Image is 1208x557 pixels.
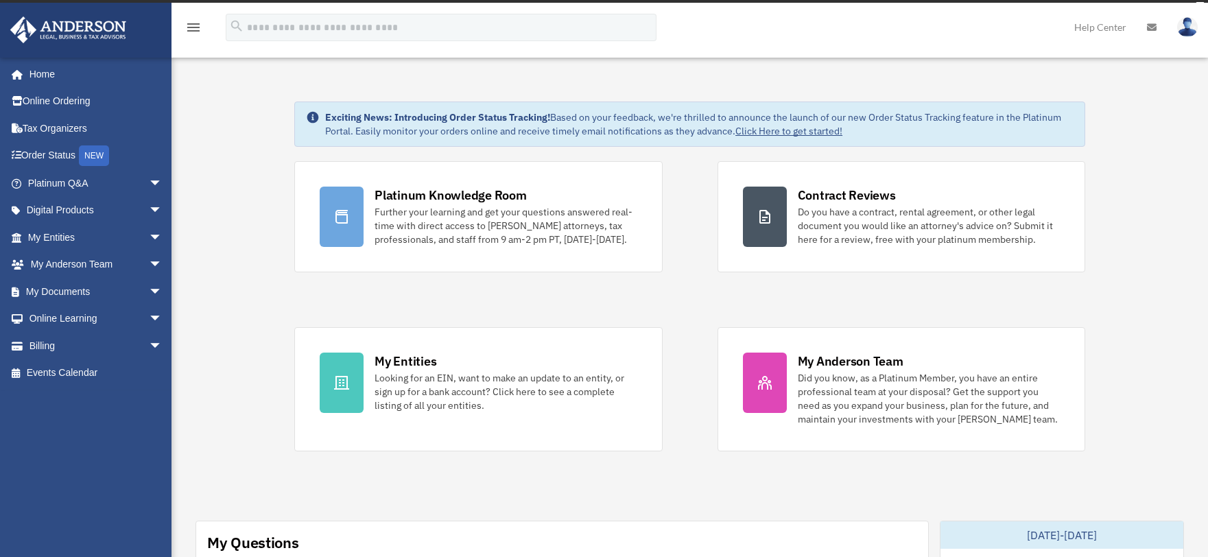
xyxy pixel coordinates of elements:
div: My Questions [207,532,299,553]
img: User Pic [1177,17,1198,37]
a: menu [185,24,202,36]
a: Contract Reviews Do you have a contract, rental agreement, or other legal document you would like... [718,161,1085,272]
div: My Entities [375,353,436,370]
div: NEW [79,145,109,166]
i: menu [185,19,202,36]
img: Anderson Advisors Platinum Portal [6,16,130,43]
strong: Exciting News: Introducing Order Status Tracking! [325,111,550,123]
div: Further your learning and get your questions answered real-time with direct access to [PERSON_NAM... [375,205,637,246]
div: Did you know, as a Platinum Member, you have an entire professional team at your disposal? Get th... [798,371,1060,426]
a: Tax Organizers [10,115,183,142]
div: Based on your feedback, we're thrilled to announce the launch of our new Order Status Tracking fe... [325,110,1074,138]
a: My Documentsarrow_drop_down [10,278,183,305]
a: My Anderson Teamarrow_drop_down [10,251,183,278]
a: Home [10,60,176,88]
span: arrow_drop_down [149,197,176,225]
a: My Entities Looking for an EIN, want to make an update to an entity, or sign up for a bank accoun... [294,327,662,451]
span: arrow_drop_down [149,332,176,360]
a: Events Calendar [10,359,183,387]
span: arrow_drop_down [149,169,176,198]
a: Order StatusNEW [10,142,183,170]
span: arrow_drop_down [149,224,176,252]
div: Do you have a contract, rental agreement, or other legal document you would like an attorney's ad... [798,205,1060,246]
span: arrow_drop_down [149,305,176,333]
div: Contract Reviews [798,187,896,204]
div: [DATE]-[DATE] [940,521,1183,549]
a: My Anderson Team Did you know, as a Platinum Member, you have an entire professional team at your... [718,327,1085,451]
i: search [229,19,244,34]
a: Digital Productsarrow_drop_down [10,197,183,224]
div: close [1196,2,1205,10]
a: Billingarrow_drop_down [10,332,183,359]
a: Platinum Knowledge Room Further your learning and get your questions answered real-time with dire... [294,161,662,272]
a: Online Ordering [10,88,183,115]
a: Platinum Q&Aarrow_drop_down [10,169,183,197]
span: arrow_drop_down [149,278,176,306]
div: My Anderson Team [798,353,903,370]
div: Looking for an EIN, want to make an update to an entity, or sign up for a bank account? Click her... [375,371,637,412]
a: My Entitiesarrow_drop_down [10,224,183,251]
a: Click Here to get started! [735,125,842,137]
span: arrow_drop_down [149,251,176,279]
a: Online Learningarrow_drop_down [10,305,183,333]
div: Platinum Knowledge Room [375,187,527,204]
